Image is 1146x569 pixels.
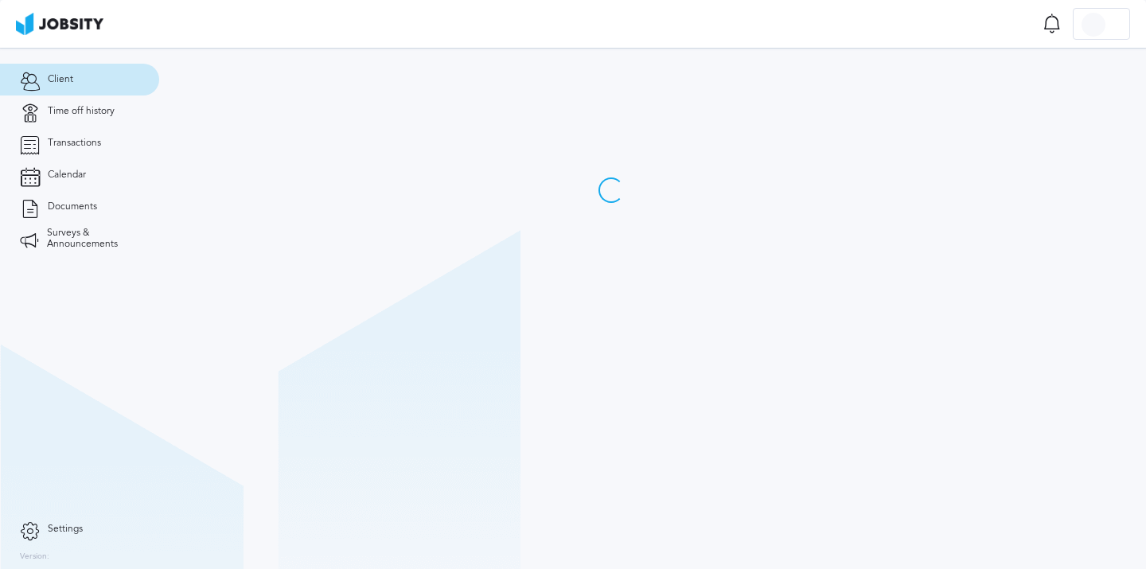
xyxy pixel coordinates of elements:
span: Settings [48,524,83,535]
label: Version: [20,552,49,562]
span: Calendar [48,170,86,181]
img: ab4bad089aa723f57921c736e9817d99.png [16,13,103,35]
span: Documents [48,201,97,212]
span: Time off history [48,106,115,117]
span: Client [48,74,73,85]
span: Transactions [48,138,101,149]
span: Surveys & Announcements [47,228,139,250]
